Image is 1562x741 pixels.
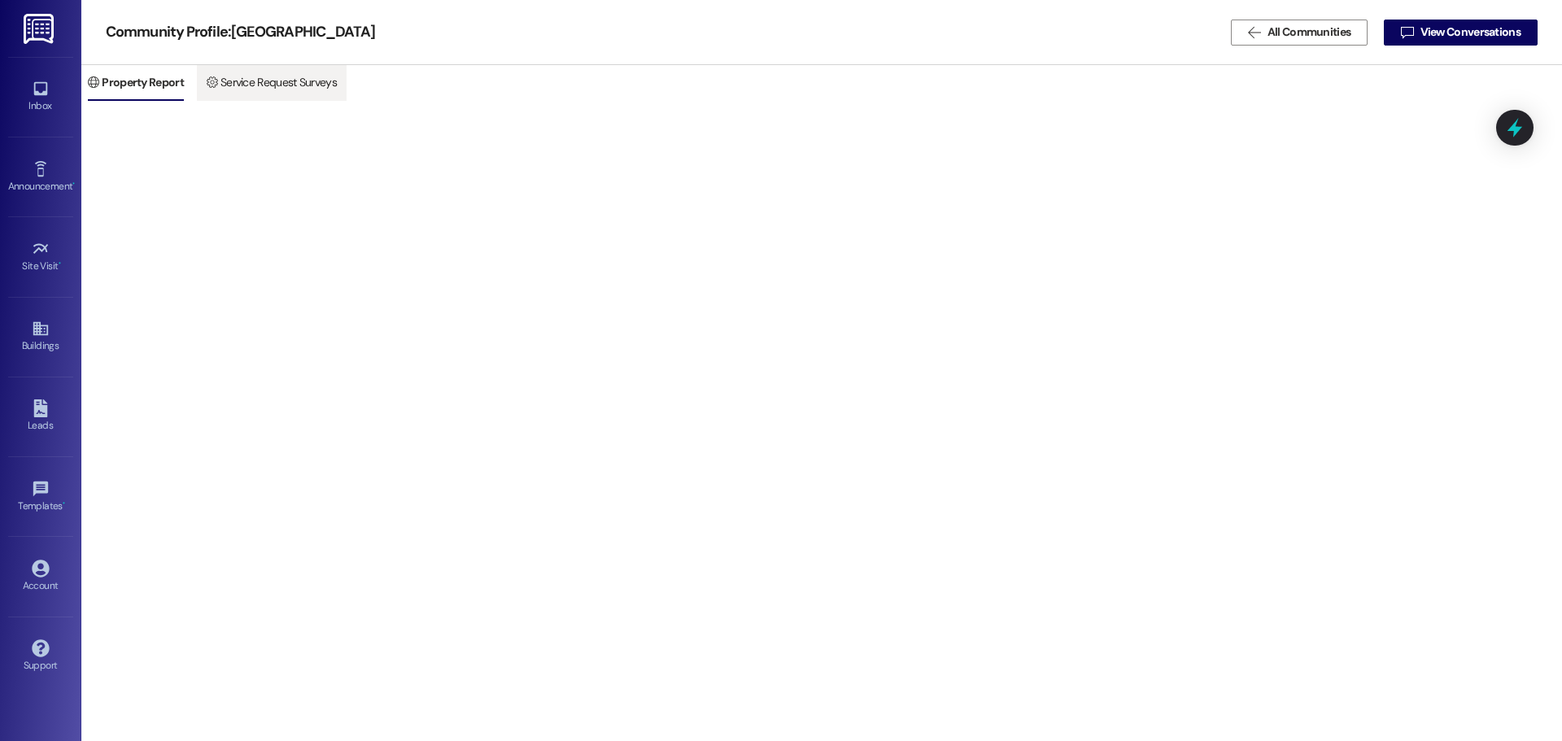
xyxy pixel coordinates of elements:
img: ResiDesk Logo [24,14,57,44]
i:  [207,64,217,100]
a: Leads [8,394,73,438]
span: • [63,498,65,509]
a: Site Visit • [8,235,73,279]
span: View Conversations [1420,24,1521,41]
span: • [72,178,75,190]
i:  [1248,26,1260,39]
h3: Community Profile: [GEOGRAPHIC_DATA] [106,23,376,41]
button: View Conversations [1384,20,1538,46]
a: Templates • [8,475,73,519]
button: All Communities [1231,20,1368,46]
i:  [1401,26,1413,39]
span: All Communities [1267,24,1351,41]
i:  [88,64,98,100]
span: Property Report [102,64,184,100]
a: Inbox [8,75,73,119]
span: Service Request Surveys [220,64,337,100]
a: Support [8,634,73,678]
span: • [59,258,61,269]
a: Buildings [8,315,73,359]
a: Account [8,555,73,599]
